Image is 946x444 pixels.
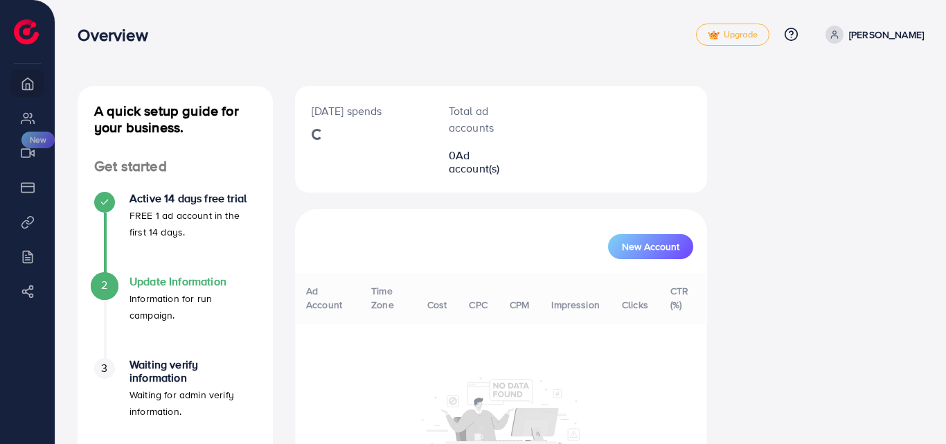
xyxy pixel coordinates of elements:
[78,158,273,175] h4: Get started
[312,103,416,119] p: [DATE] spends
[78,192,273,275] li: Active 14 days free trial
[101,277,107,293] span: 2
[708,30,720,40] img: tick
[130,290,256,323] p: Information for run campaign.
[130,275,256,288] h4: Update Information
[622,242,679,251] span: New Account
[14,19,39,44] img: logo
[78,358,273,441] li: Waiting verify information
[130,358,256,384] h4: Waiting verify information
[608,234,693,259] button: New Account
[708,30,758,40] span: Upgrade
[101,360,107,376] span: 3
[130,207,256,240] p: FREE 1 ad account in the first 14 days.
[820,26,924,44] a: [PERSON_NAME]
[78,25,159,45] h3: Overview
[449,149,519,175] h2: 0
[449,103,519,136] p: Total ad accounts
[78,103,273,136] h4: A quick setup guide for your business.
[130,387,256,420] p: Waiting for admin verify information.
[130,192,256,205] h4: Active 14 days free trial
[849,26,924,43] p: [PERSON_NAME]
[696,24,769,46] a: tickUpgrade
[78,275,273,358] li: Update Information
[449,148,500,176] span: Ad account(s)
